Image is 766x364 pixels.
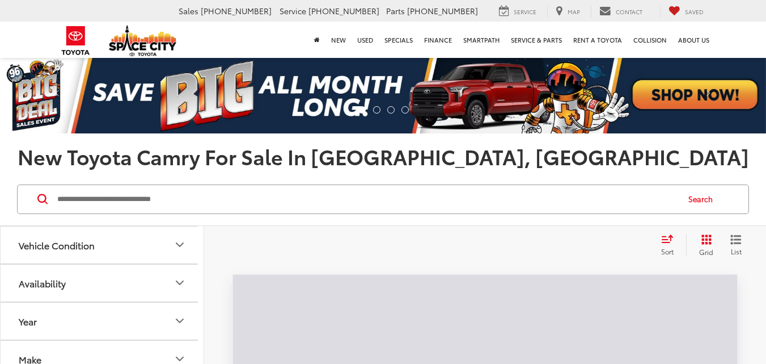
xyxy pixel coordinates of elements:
span: Sort [661,246,674,256]
span: [PHONE_NUMBER] [308,5,379,16]
button: Vehicle ConditionVehicle Condition [1,227,205,263]
span: Grid [699,247,713,257]
span: [PHONE_NUMBER] [407,5,478,16]
button: AvailabilityAvailability [1,265,205,302]
img: Toyota [54,22,97,59]
div: Vehicle Condition [19,240,95,250]
a: Used [352,22,379,58]
a: New [325,22,352,58]
button: List View [722,234,750,257]
input: Search by Make, Model, or Keyword [56,186,678,213]
span: Service [514,7,536,16]
a: Rent a Toyota [568,22,628,58]
div: Availability [19,278,66,288]
img: Space City Toyota [109,25,177,56]
span: Map [568,7,580,16]
a: Specials [379,22,418,58]
div: Year [19,316,37,327]
a: About Us [672,22,715,58]
span: Sales [179,5,198,16]
a: Service & Parts [505,22,568,58]
span: [PHONE_NUMBER] [201,5,272,16]
button: YearYear [1,303,205,340]
div: Year [173,314,187,328]
button: Select sort value [655,234,686,257]
span: Parts [386,5,405,16]
div: Vehicle Condition [173,238,187,252]
div: Availability [173,276,187,290]
a: Map [547,5,589,18]
a: Collision [628,22,672,58]
span: List [730,246,742,256]
a: Home [308,22,325,58]
a: Service [490,5,545,18]
span: Saved [685,7,704,16]
button: Search [678,185,729,214]
a: My Saved Vehicles [660,5,712,18]
button: Grid View [686,234,722,257]
a: Contact [591,5,651,18]
a: Finance [418,22,458,58]
a: SmartPath [458,22,505,58]
span: Contact [616,7,642,16]
span: Service [280,5,306,16]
